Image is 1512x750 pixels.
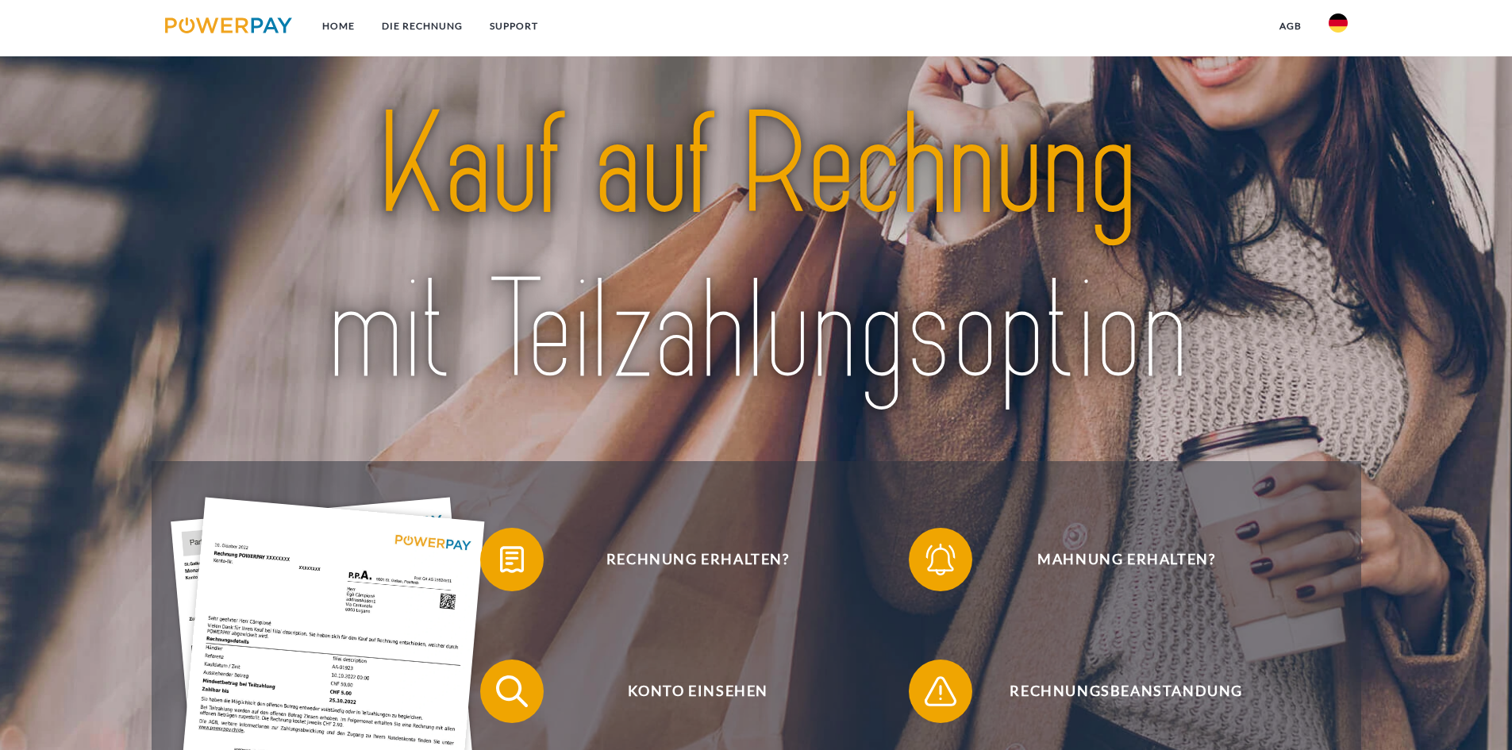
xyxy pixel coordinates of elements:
[476,12,552,40] a: SUPPORT
[223,75,1289,423] img: title-powerpay_de.svg
[921,671,960,711] img: qb_warning.svg
[1329,13,1348,33] img: de
[492,671,532,711] img: qb_search.svg
[309,12,368,40] a: Home
[480,528,893,591] button: Rechnung erhalten?
[368,12,476,40] a: DIE RECHNUNG
[492,540,532,579] img: qb_bill.svg
[909,528,1322,591] button: Mahnung erhalten?
[503,660,892,723] span: Konto einsehen
[909,660,1322,723] button: Rechnungsbeanstandung
[921,540,960,579] img: qb_bell.svg
[165,17,293,33] img: logo-powerpay.svg
[503,528,892,591] span: Rechnung erhalten?
[932,528,1321,591] span: Mahnung erhalten?
[932,660,1321,723] span: Rechnungsbeanstandung
[480,660,893,723] button: Konto einsehen
[1266,12,1315,40] a: agb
